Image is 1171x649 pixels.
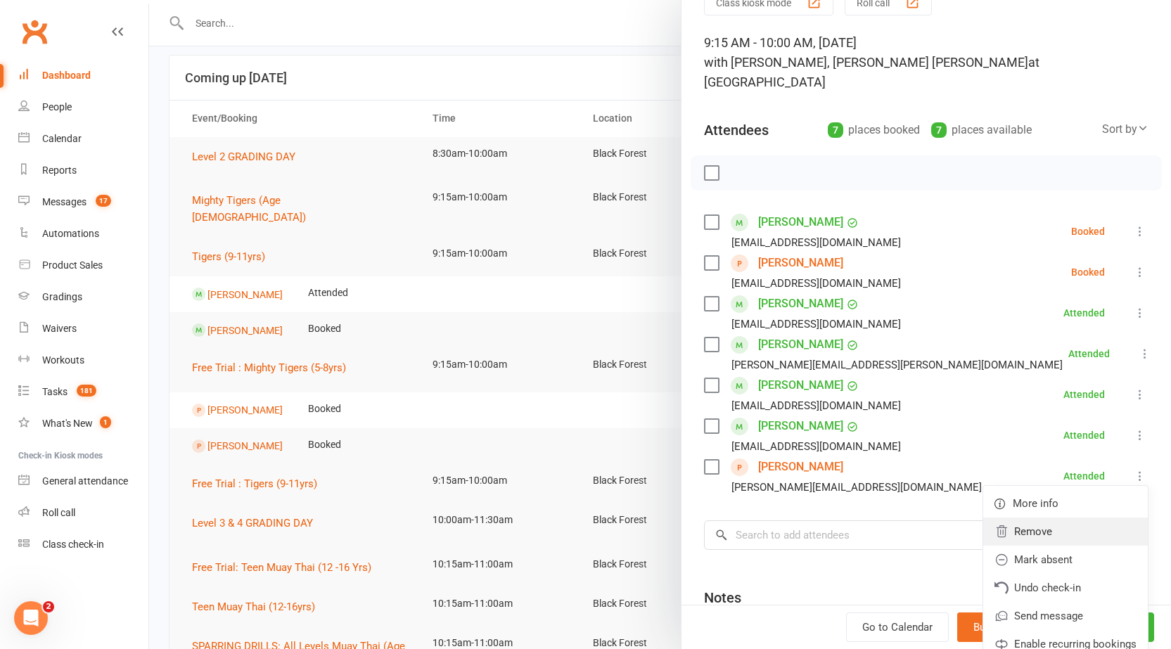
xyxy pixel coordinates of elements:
[14,601,48,635] iframe: Intercom live chat
[18,497,148,529] a: Roll call
[18,186,148,218] a: Messages 17
[18,123,148,155] a: Calendar
[18,155,148,186] a: Reports
[18,376,148,408] a: Tasks 181
[1071,267,1105,277] div: Booked
[1063,308,1105,318] div: Attended
[758,293,843,315] a: [PERSON_NAME]
[1071,226,1105,236] div: Booked
[18,91,148,123] a: People
[18,281,148,313] a: Gradings
[731,274,901,293] div: [EMAIL_ADDRESS][DOMAIN_NAME]
[42,228,99,239] div: Automations
[42,386,68,397] div: Tasks
[18,313,148,345] a: Waivers
[758,333,843,356] a: [PERSON_NAME]
[828,120,920,140] div: places booked
[42,291,82,302] div: Gradings
[957,612,1079,642] button: Bulk add attendees
[758,211,843,233] a: [PERSON_NAME]
[18,408,148,439] a: What's New1
[1063,430,1105,440] div: Attended
[983,602,1148,630] a: Send message
[704,55,1028,70] span: with [PERSON_NAME], [PERSON_NAME] [PERSON_NAME]
[758,252,843,274] a: [PERSON_NAME]
[96,195,111,207] span: 17
[758,456,843,478] a: [PERSON_NAME]
[1063,390,1105,399] div: Attended
[704,588,741,608] div: Notes
[42,354,84,366] div: Workouts
[758,415,843,437] a: [PERSON_NAME]
[42,507,75,518] div: Roll call
[846,612,949,642] a: Go to Calendar
[17,14,52,49] a: Clubworx
[828,122,843,138] div: 7
[18,529,148,560] a: Class kiosk mode
[42,101,72,113] div: People
[731,315,901,333] div: [EMAIL_ADDRESS][DOMAIN_NAME]
[18,345,148,376] a: Workouts
[731,478,982,496] div: [PERSON_NAME][EMAIL_ADDRESS][DOMAIN_NAME]
[983,546,1148,574] a: Mark absent
[731,437,901,456] div: [EMAIL_ADDRESS][DOMAIN_NAME]
[704,520,1148,550] input: Search to add attendees
[731,233,901,252] div: [EMAIL_ADDRESS][DOMAIN_NAME]
[1102,120,1148,139] div: Sort by
[1013,495,1058,512] span: More info
[42,418,93,429] div: What's New
[77,385,96,397] span: 181
[42,259,103,271] div: Product Sales
[731,356,1063,374] div: [PERSON_NAME][EMAIL_ADDRESS][PERSON_NAME][DOMAIN_NAME]
[43,601,54,612] span: 2
[1068,349,1110,359] div: Attended
[1063,471,1105,481] div: Attended
[983,574,1148,602] a: Undo check-in
[731,397,901,415] div: [EMAIL_ADDRESS][DOMAIN_NAME]
[42,165,77,176] div: Reports
[758,374,843,397] a: [PERSON_NAME]
[983,489,1148,518] a: More info
[704,120,769,140] div: Attendees
[42,196,87,207] div: Messages
[931,120,1032,140] div: places available
[42,70,91,81] div: Dashboard
[42,133,82,144] div: Calendar
[18,60,148,91] a: Dashboard
[18,218,148,250] a: Automations
[42,539,104,550] div: Class check-in
[931,122,947,138] div: 7
[100,416,111,428] span: 1
[42,475,128,487] div: General attendance
[42,323,77,334] div: Waivers
[983,518,1148,546] a: Remove
[704,33,1148,92] div: 9:15 AM - 10:00 AM, [DATE]
[18,465,148,497] a: General attendance kiosk mode
[18,250,148,281] a: Product Sales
